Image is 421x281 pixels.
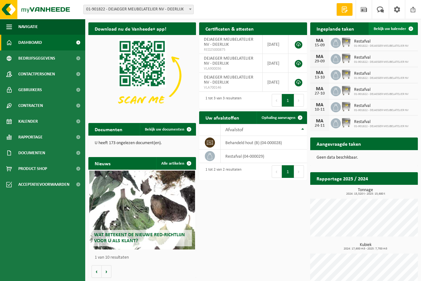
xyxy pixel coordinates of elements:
[310,22,360,35] h2: Ingeplande taken
[18,177,69,192] span: Acceptatievoorwaarden
[341,117,352,128] img: WB-1100-GAL-GY-02
[313,192,418,196] span: 2024: 15,520 t - 2025: 15,680 t
[156,157,195,170] a: Alle artikelen
[18,19,38,35] span: Navigatie
[84,5,193,14] span: 01-901822 - DEJAEGER MEUBELATELIER NV - DEERLIJK
[272,94,282,107] button: Previous
[92,265,102,278] button: Vorige
[204,56,253,66] span: DEJAEGER MEUBELATELIER NV - DEERLIJK
[263,73,288,92] td: [DATE]
[354,87,409,92] span: Restafval
[313,75,326,80] div: 13-10
[294,165,304,178] button: Next
[354,92,409,96] span: 01-901822 - DEJAEGER MEUBELATELIER NV
[204,37,253,47] span: DEJAEGER MEUBELATELIER NV - DEERLIJK
[202,165,241,179] div: 1 tot 2 van 2 resultaten
[313,54,326,59] div: MA
[18,50,55,66] span: Bedrijfsgegevens
[341,85,352,96] img: WB-1100-GAL-GY-02
[145,127,184,132] span: Bekijk uw documenten
[272,165,282,178] button: Previous
[354,103,409,108] span: Restafval
[313,102,326,108] div: MA
[369,22,417,35] a: Bekijk uw kalender
[313,243,418,250] h3: Kubiek
[221,136,307,149] td: behandeld hout (B) (04-000028)
[204,47,258,52] span: RED25000875
[257,111,306,124] a: Ophaling aanvragen
[89,171,195,249] a: Wat betekent de nieuwe RED-richtlijn voor u als klant?
[18,98,43,114] span: Contracten
[341,53,352,64] img: WB-1100-GAL-GY-02
[354,55,409,60] span: Restafval
[313,108,326,112] div: 10-11
[83,5,194,14] span: 01-901822 - DEJAEGER MEUBELATELIER NV - DEERLIJK
[263,35,288,54] td: [DATE]
[354,44,409,48] span: 01-901822 - DEJAEGER MEUBELATELIER NV
[313,119,326,124] div: MA
[95,141,190,145] p: U heeft 173 ongelezen document(en).
[313,38,326,43] div: MA
[371,184,417,197] a: Bekijk rapportage
[354,120,409,125] span: Restafval
[262,116,295,120] span: Ophaling aanvragen
[199,111,246,124] h2: Uw afvalstoffen
[354,76,409,80] span: 01-901822 - DEJAEGER MEUBELATELIER NV
[354,60,409,64] span: 01-901822 - DEJAEGER MEUBELATELIER NV
[354,71,409,76] span: Restafval
[341,37,352,48] img: WB-1100-GAL-GY-02
[94,232,185,243] span: Wat betekent de nieuwe RED-richtlijn voor u als klant?
[354,39,409,44] span: Restafval
[313,43,326,48] div: 15-09
[202,93,241,107] div: 1 tot 3 van 3 resultaten
[204,75,253,85] span: DEJAEGER MEUBELATELIER NV - DEERLIJK
[282,94,294,107] button: 1
[221,149,307,163] td: restafval (04-000029)
[313,59,326,64] div: 29-09
[354,108,409,112] span: 01-901822 - DEJAEGER MEUBELATELIER NV
[18,145,45,161] span: Documenten
[204,85,258,90] span: VLA700146
[18,82,42,98] span: Gebruikers
[282,165,294,178] button: 1
[18,161,47,177] span: Product Shop
[294,94,304,107] button: Next
[18,114,38,129] span: Kalender
[88,123,129,135] h2: Documenten
[313,91,326,96] div: 27-10
[263,54,288,73] td: [DATE]
[313,124,326,128] div: 24-11
[88,22,173,35] h2: Download nu de Vanheede+ app!
[341,69,352,80] img: WB-1100-GAL-GY-02
[18,66,55,82] span: Contactpersonen
[354,125,409,128] span: 01-901822 - DEJAEGER MEUBELATELIER NV
[18,129,43,145] span: Rapportage
[313,188,418,196] h3: Tonnage
[341,101,352,112] img: WB-1100-GAL-GY-02
[313,86,326,91] div: MA
[225,127,243,132] span: Afvalstof
[88,157,117,169] h2: Nieuws
[199,22,260,35] h2: Certificaten & attesten
[140,123,195,136] a: Bekijk uw documenten
[374,27,406,31] span: Bekijk uw kalender
[313,247,418,250] span: 2024: 17,600 m3 - 2025: 7,700 m3
[317,155,412,160] p: Geen data beschikbaar.
[204,66,258,71] span: VLA900036
[310,138,367,150] h2: Aangevraagde taken
[18,35,42,50] span: Dashboard
[88,35,196,116] img: Download de VHEPlus App
[313,70,326,75] div: MA
[95,255,193,260] p: 1 van 10 resultaten
[310,172,374,184] h2: Rapportage 2025 / 2024
[102,265,111,278] button: Volgende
